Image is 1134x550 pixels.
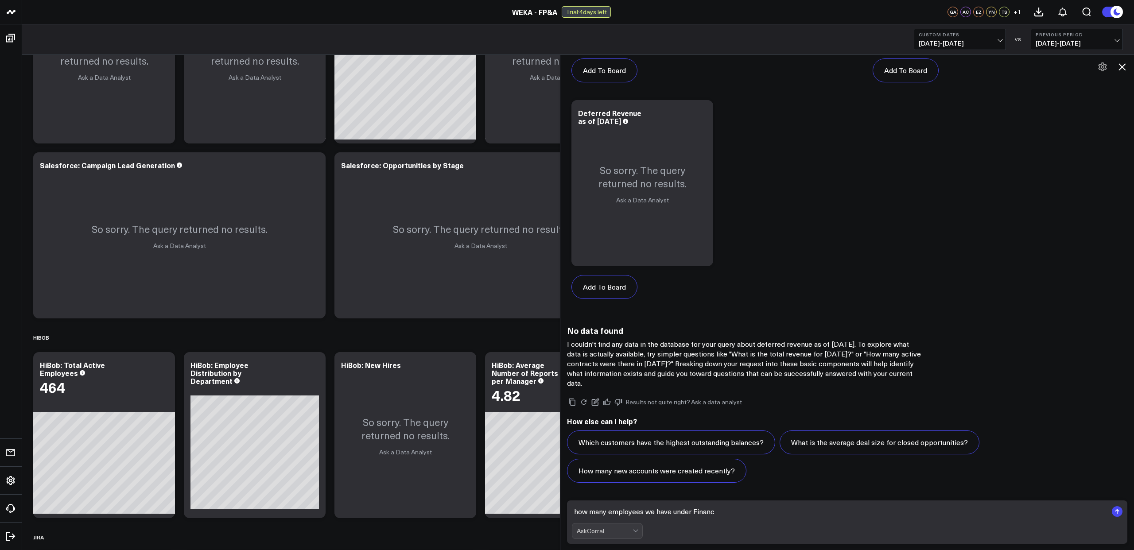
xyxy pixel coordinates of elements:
[530,73,583,81] a: Ask a Data Analyst
[578,108,641,126] div: Deferred Revenue as of [DATE]
[343,415,467,442] p: So sorry. The query returned no results.
[454,241,507,250] a: Ask a Data Analyst
[33,327,49,348] div: HIBOB
[625,398,690,406] span: Results not quite right?
[341,360,401,370] div: HiBob: New Hires
[78,73,131,81] a: Ask a Data Analyst
[153,241,206,250] a: Ask a Data Analyst
[1014,9,1021,15] span: + 1
[1036,40,1118,47] span: [DATE] - [DATE]
[873,58,939,82] button: Add To Board
[567,397,578,407] button: Copy
[914,29,1006,50] button: Custom Dates[DATE]-[DATE]
[567,416,1127,426] h2: How else can I help?
[567,325,921,335] h3: No data found
[190,360,249,386] div: HiBob: Employee Distribution by Department
[577,527,633,535] div: AskCorral
[973,7,984,17] div: EZ
[393,222,569,236] p: So sorry. The query returned no results.
[379,448,432,456] a: Ask a Data Analyst
[580,163,704,190] p: So sorry. The query returned no results.
[492,387,520,403] div: 4.82
[492,360,558,386] div: HiBob: Average Number of Reports per Manager
[562,6,611,18] div: Trial: 4 days left
[40,379,65,395] div: 464
[919,40,1001,47] span: [DATE] - [DATE]
[960,7,971,17] div: AC
[567,459,746,483] button: How many new accounts were created recently?
[986,7,997,17] div: YN
[92,222,268,236] p: So sorry. The query returned no results.
[571,275,637,299] button: Add To Board
[33,527,44,547] div: JIRA
[572,504,1107,519] textarea: how many employees we have under Financ
[229,73,281,81] a: Ask a Data Analyst
[948,7,958,17] div: GA
[1010,37,1026,42] div: VS
[919,32,1001,37] b: Custom Dates
[571,58,637,82] button: Add To Board
[567,430,775,454] button: Which customers have the highest outstanding balances?
[341,160,464,170] div: Salesforce: Opportunities by Stage
[512,7,557,17] a: WEKA - FP&A
[40,360,105,378] div: HiBob: Total Active Employees
[567,339,921,388] p: I couldn't find any data in the database for your query about deferred revenue as of [DATE]. To e...
[616,196,669,204] a: Ask a Data Analyst
[1036,32,1118,37] b: Previous Period
[1031,29,1123,50] button: Previous Period[DATE]-[DATE]
[1012,7,1022,17] button: +1
[999,7,1010,17] div: TS
[691,399,742,405] a: Ask a data analyst
[780,430,979,454] button: What is the average deal size for closed opportunities?
[40,160,175,170] div: Salesforce: Campaign Lead Generation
